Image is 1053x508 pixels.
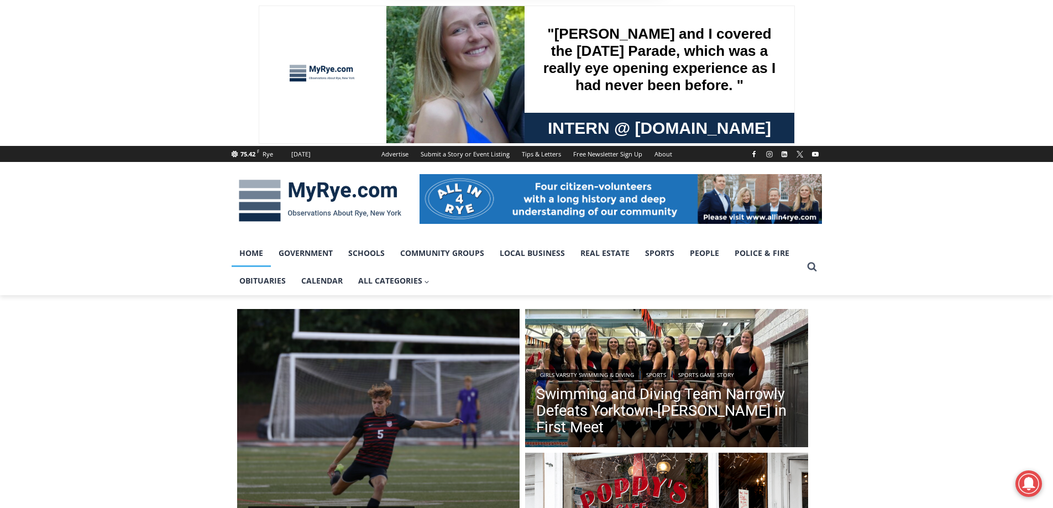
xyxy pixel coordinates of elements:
[727,239,797,267] a: Police & Fire
[350,267,438,295] button: Child menu of All Categories
[375,146,415,162] a: Advertise
[294,267,350,295] a: Calendar
[114,69,163,132] div: "the precise, almost orchestrated movements of cutting and assembling sushi and [PERSON_NAME] mak...
[536,369,638,380] a: Girls Varsity Swimming & Diving
[415,146,516,162] a: Submit a Story or Event Listing
[446,13,652,39] div: [DOMAIN_NAME] would like to send you push notifications. You can unsubscribe at any time.
[116,93,121,104] div: 2
[279,1,522,107] div: "[PERSON_NAME] and I covered the [DATE] Parade, which was a really eye opening experience as I ha...
[525,309,808,451] a: Read More Swimming and Diving Team Narrowly Defeats Yorktown-Somers in First Meet
[648,146,678,162] a: About
[809,148,822,161] a: YouTube
[516,146,567,162] a: Tips & Letters
[375,146,678,162] nav: Secondary Navigation
[257,148,259,154] span: F
[420,174,822,224] img: All in for Rye
[637,239,682,267] a: Sports
[536,386,797,436] a: Swimming and Diving Team Narrowly Defeats Yorktown-[PERSON_NAME] in First Meet
[802,257,822,277] button: View Search Form
[492,239,573,267] a: Local Business
[263,149,273,159] div: Rye
[402,13,446,57] img: notification icon
[289,110,512,135] span: Intern @ [DOMAIN_NAME]
[763,148,776,161] a: Instagram
[537,57,594,85] button: Cancel
[392,239,492,267] a: Community Groups
[3,114,108,156] span: Open Tues. - Sun. [PHONE_NUMBER]
[9,111,147,137] h4: [PERSON_NAME] Read Sanctuary Fall Fest: [DATE]
[600,57,652,85] button: Allow
[232,172,408,229] img: MyRye.com
[271,239,340,267] a: Government
[674,369,738,380] a: Sports Game Story
[1,110,165,138] a: [PERSON_NAME] Read Sanctuary Fall Fest: [DATE]
[793,148,806,161] a: X
[232,239,802,295] nav: Primary Navigation
[1,111,111,138] a: Open Tues. - Sun. [PHONE_NUMBER]
[266,107,536,138] a: Intern @ [DOMAIN_NAME]
[129,93,134,104] div: 6
[232,267,294,295] a: Obituaries
[240,150,255,158] span: 75.42
[124,93,127,104] div: /
[291,149,311,159] div: [DATE]
[116,33,160,91] div: Birds of Prey: Falcon and hawk demos
[232,239,271,267] a: Home
[747,148,761,161] a: Facebook
[682,239,727,267] a: People
[525,309,808,451] img: (PHOTO: The 2024 Rye - Rye Neck - Blind Brook Varsity Swimming Team.)
[573,239,637,267] a: Real Estate
[567,146,648,162] a: Free Newsletter Sign Up
[778,148,791,161] a: Linkedin
[340,239,392,267] a: Schools
[642,369,670,380] a: Sports
[536,367,797,380] div: | |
